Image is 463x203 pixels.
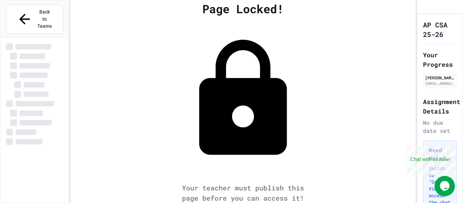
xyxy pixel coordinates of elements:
div: [PERSON_NAME] [425,75,455,81]
iframe: chat widget [435,176,456,196]
h2: Your Progress [423,50,457,69]
h1: AP CSA 25-26 [423,20,457,39]
button: Back to Teams [6,5,63,34]
div: [EMAIL_ADDRESS][DOMAIN_NAME] [425,81,455,86]
h2: Assignment Details [423,97,457,116]
div: Your teacher must publish this page before you can access it! [175,183,311,203]
span: Back to Teams [37,8,53,30]
div: No due date set [423,119,457,135]
h3: Need Help? [429,146,451,162]
iframe: chat widget [407,146,456,175]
